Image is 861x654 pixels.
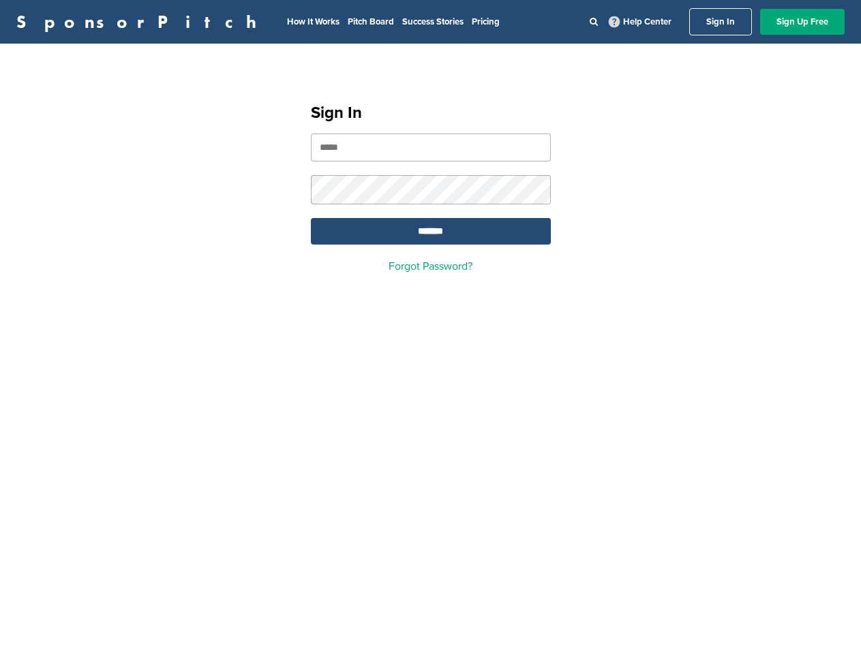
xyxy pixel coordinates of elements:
a: Help Center [606,14,674,30]
a: Sign Up Free [760,9,845,35]
a: Sign In [689,8,752,35]
a: Pitch Board [348,16,394,27]
a: How It Works [287,16,339,27]
a: SponsorPitch [16,13,265,31]
h1: Sign In [311,101,551,125]
a: Pricing [472,16,500,27]
a: Forgot Password? [389,260,472,273]
a: Success Stories [402,16,464,27]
